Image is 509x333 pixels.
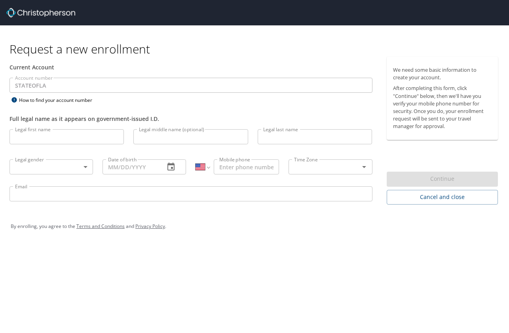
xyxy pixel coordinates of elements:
input: Enter phone number [214,159,279,174]
div: Current Account [9,63,372,71]
button: Open [359,161,370,172]
div: Full legal name as it appears on government-issued I.D. [9,115,372,123]
a: Privacy Policy [135,223,165,230]
p: After completing this form, click "Continue" below, then we'll have you verify your mobile phone ... [393,84,492,130]
div: By enrolling, you agree to the and . [11,216,498,236]
p: We need some basic information to create your account. [393,66,492,81]
input: MM/DD/YYYY [103,159,158,174]
img: cbt logo [6,8,75,17]
button: Cancel and close [387,190,498,205]
div: ​ [9,159,93,174]
div: How to find your account number [9,95,108,105]
a: Terms and Conditions [76,223,125,230]
h1: Request a new enrollment [9,41,504,57]
span: Cancel and close [393,192,492,202]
